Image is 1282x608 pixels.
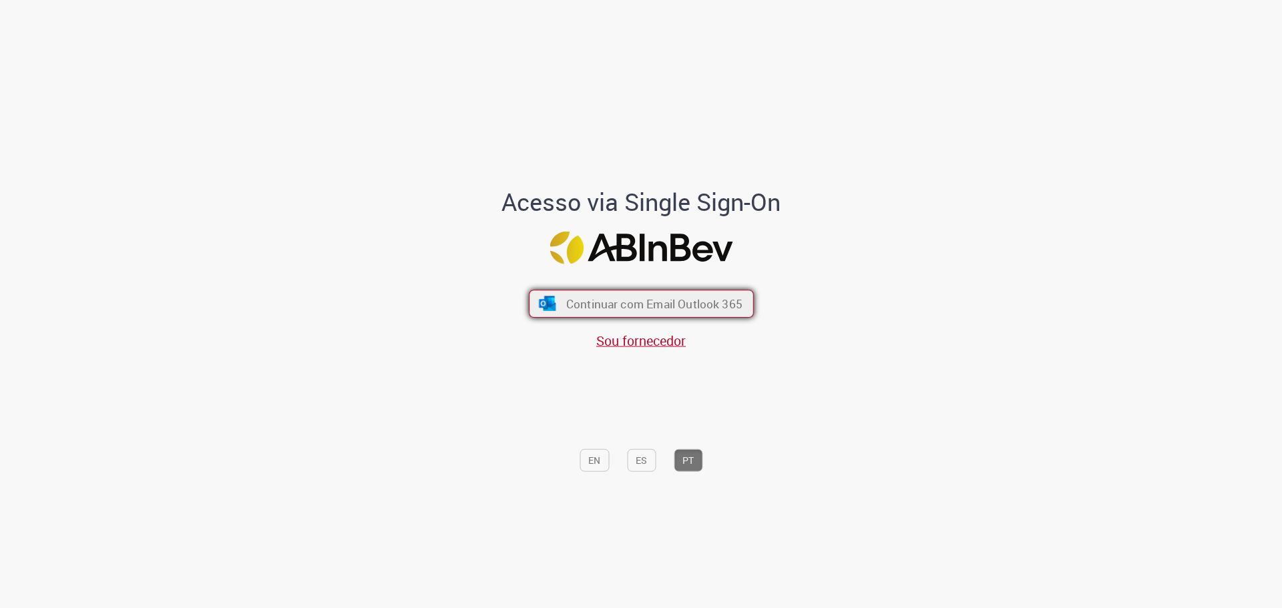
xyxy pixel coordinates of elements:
span: Continuar com Email Outlook 365 [566,296,742,311]
a: Sou fornecedor [596,332,686,350]
button: ícone Azure/Microsoft 360 Continuar com Email Outlook 365 [529,290,754,318]
button: ES [627,448,656,471]
img: Logo ABInBev [550,231,732,264]
button: PT [674,448,702,471]
h1: Acesso via Single Sign-On [456,189,827,216]
button: EN [580,448,609,471]
img: ícone Azure/Microsoft 360 [538,296,557,311]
